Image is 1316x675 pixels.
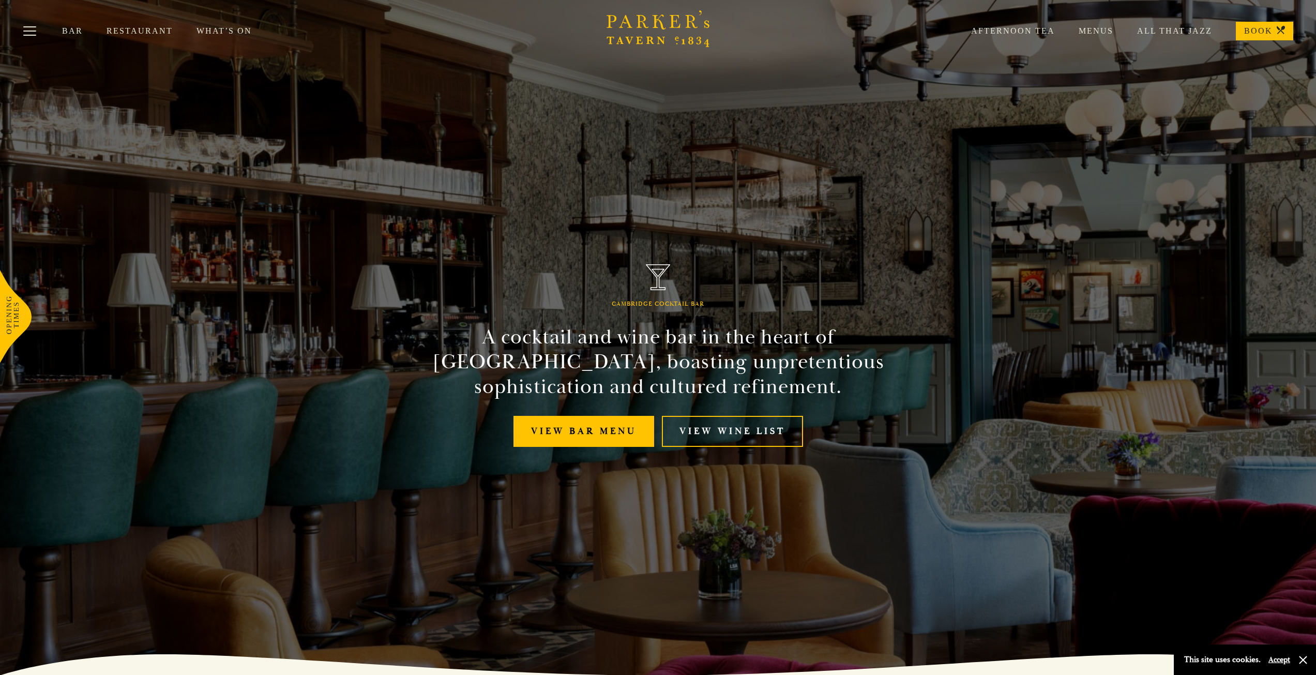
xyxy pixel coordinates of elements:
button: Close and accept [1298,655,1308,665]
a: View bar menu [513,416,654,447]
h1: Cambridge Cocktail Bar [612,301,704,308]
p: This site uses cookies. [1184,652,1261,667]
a: View Wine List [662,416,803,447]
button: Accept [1268,655,1290,665]
h2: A cocktail and wine bar in the heart of [GEOGRAPHIC_DATA], boasting unpretentious sophistication ... [422,325,894,399]
img: Parker's Tavern Brasserie Cambridge [646,264,671,291]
